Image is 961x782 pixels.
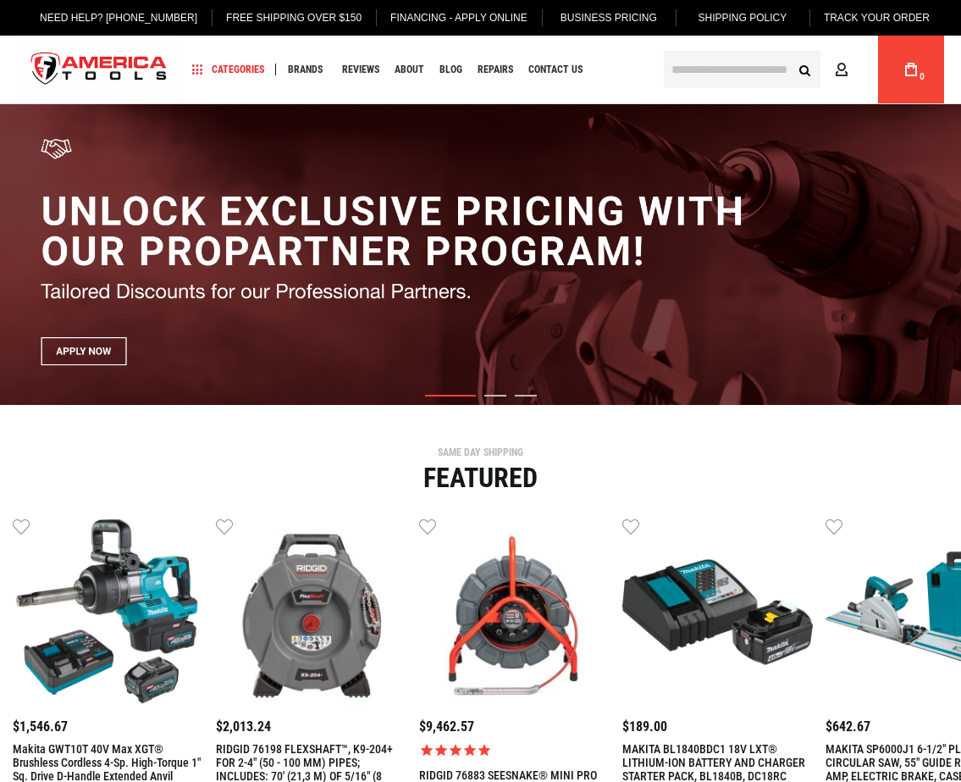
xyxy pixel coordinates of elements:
[13,517,203,707] img: Makita GWT10T 40V max XGT® Brushless Cordless 4‑Sp. High‑Torque 1" Sq. Drive D‑Handle Extended An...
[521,58,590,81] a: Contact Us
[622,517,813,707] img: MAKITA BL1840BDC1 18V LXT® LITHIUM-ION BATTERY AND CHARGER STARTER PACK, BL1840B, DC18RC (4.0AH)
[280,58,330,81] a: Brands
[622,517,813,712] a: MAKITA BL1840BDC1 18V LXT® LITHIUM-ION BATTERY AND CHARGER STARTER PACK, BL1840B, DC18RC (4.0AH)
[13,447,948,458] div: SAME DAY SHIPPING
[419,517,610,712] a: RIDGID 76883 SEESNAKE® MINI PRO
[395,64,424,75] span: About
[192,64,264,75] span: Categories
[470,58,521,81] a: Repairs
[216,718,271,735] span: $2,013.24
[13,718,68,735] span: $1,546.67
[528,64,583,75] span: Contact Us
[826,718,870,735] span: $642.67
[342,64,379,75] span: Reviews
[419,718,474,735] span: $9,462.57
[419,742,610,758] span: Rated 5.0 out of 5 stars 1 reviews
[419,517,610,707] img: RIDGID 76883 SEESNAKE® MINI PRO
[334,58,387,81] a: Reviews
[920,72,925,81] span: 0
[17,38,181,102] a: store logo
[13,517,203,712] a: Makita GWT10T 40V max XGT® Brushless Cordless 4‑Sp. High‑Torque 1" Sq. Drive D‑Handle Extended An...
[387,58,432,81] a: About
[419,768,597,782] a: RIDGID 76883 SEESNAKE® MINI PRO
[788,53,820,86] button: Search
[478,64,513,75] span: Repairs
[698,12,787,24] span: Shipping Policy
[216,517,406,707] img: RIDGID 76198 FLEXSHAFT™, K9-204+ FOR 2-4
[185,58,272,81] a: Categories
[622,718,667,735] span: $189.00
[13,464,948,491] div: Featured
[439,64,462,75] span: Blog
[895,36,927,103] a: 0
[432,58,470,81] a: Blog
[17,38,181,102] img: America Tools
[288,64,323,75] span: Brands
[216,517,406,712] a: RIDGID 76198 FLEXSHAFT™, K9-204+ FOR 2-4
